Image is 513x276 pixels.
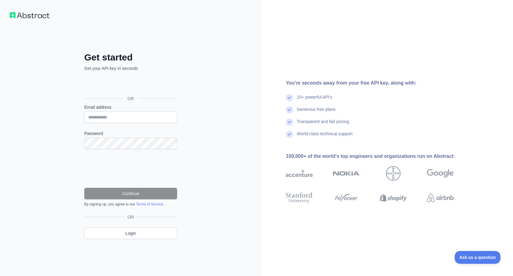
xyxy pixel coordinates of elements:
img: payoneer [333,191,360,205]
img: check mark [286,106,293,114]
iframe: Toggle Customer Support [455,251,501,264]
img: shopify [380,191,407,205]
div: Generous free plans [297,106,336,118]
img: check mark [286,94,293,101]
div: World-class technical support [297,131,353,143]
span: OR [123,96,139,102]
span: OR [125,214,136,220]
button: Continue [84,188,177,199]
div: You're seconds away from your free API key, along with: [286,79,473,87]
p: Get your API key in seconds [84,65,177,71]
img: check mark [286,118,293,126]
div: 100,000+ of the world's top engineers and organizations run on Abstract: [286,153,473,160]
img: stanford university [286,191,313,205]
img: google [427,166,454,181]
img: airbnb [427,191,454,205]
div: By signing up, you agree to our . [84,202,177,207]
div: 15+ powerful API's [297,94,332,106]
iframe: To enrich screen reader interactions, please activate Accessibility in Grammarly extension settings [81,78,179,92]
iframe: reCAPTCHA [84,157,177,180]
img: check mark [286,131,293,138]
img: nokia [333,166,360,181]
h2: Get started [84,52,177,63]
label: Email address [84,104,177,110]
div: Transparent and fair pricing [297,118,349,131]
a: Login [84,227,177,239]
label: Password [84,130,177,136]
img: accenture [286,166,313,181]
img: Workflow [10,12,49,18]
a: Terms of Service [136,202,163,206]
img: bayer [386,166,401,181]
